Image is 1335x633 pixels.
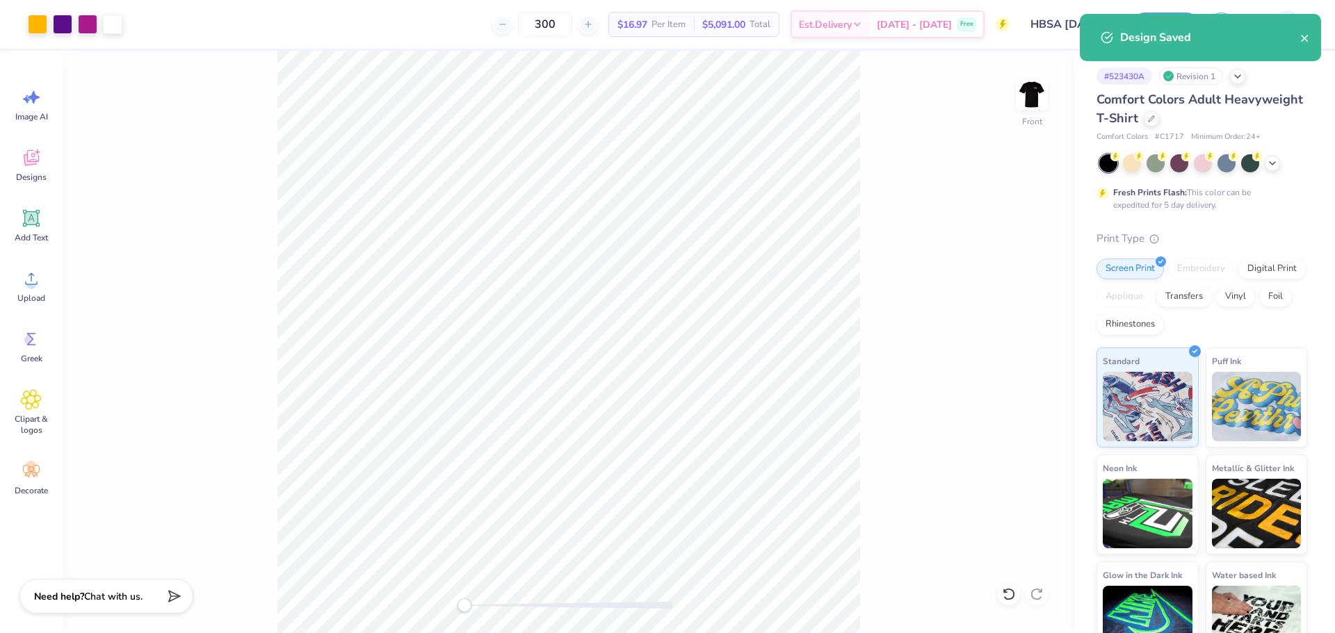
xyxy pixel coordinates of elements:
div: Revision 1 [1159,67,1223,85]
span: Est. Delivery [799,17,852,32]
span: Water based Ink [1212,568,1276,582]
span: Comfort Colors Adult Heavyweight T-Shirt [1097,91,1303,126]
div: Digital Print [1238,258,1306,279]
span: Image AI [15,111,48,122]
div: This color can be expedited for 5 day delivery. [1113,186,1284,211]
div: Vinyl [1216,286,1255,307]
span: Neon Ink [1103,461,1137,475]
span: Glow in the Dark Ink [1103,568,1182,582]
span: Clipart & logos [8,413,54,436]
span: Total [750,17,770,32]
span: [DATE] - [DATE] [877,17,952,32]
div: Foil [1259,286,1292,307]
img: Cholo Fernandez [1273,10,1301,38]
span: Minimum Order: 24 + [1191,131,1261,143]
div: Screen Print [1097,258,1164,279]
span: Designs [16,172,47,183]
button: close [1300,29,1310,46]
input: – – [518,12,572,37]
div: # 523430A [1097,67,1152,85]
img: Neon Ink [1103,479,1192,548]
span: $5,091.00 [702,17,745,32]
span: Chat with us. [84,590,143,603]
img: Metallic & Glitter Ink [1212,479,1302,548]
div: Front [1022,115,1042,128]
div: Transfers [1156,286,1212,307]
span: Standard [1103,354,1140,368]
strong: Fresh Prints Flash: [1113,187,1187,198]
div: Applique [1097,286,1152,307]
div: Accessibility label [458,598,471,612]
span: Metallic & Glitter Ink [1212,461,1294,475]
input: Untitled Design [1020,10,1122,38]
span: Greek [21,353,42,364]
span: Add Text [15,232,48,243]
strong: Need help? [34,590,84,603]
span: Puff Ink [1212,354,1241,368]
span: Per Item [652,17,686,32]
span: Comfort Colors [1097,131,1148,143]
a: CF [1251,10,1307,38]
img: Puff Ink [1212,372,1302,441]
div: Design Saved [1120,29,1300,46]
span: Free [960,19,973,29]
div: Embroidery [1168,258,1234,279]
div: Print Type [1097,231,1307,247]
div: Rhinestones [1097,314,1164,335]
img: Front [1018,81,1046,108]
span: Decorate [15,485,48,496]
span: # C1717 [1155,131,1184,143]
span: Upload [17,293,45,304]
img: Standard [1103,372,1192,441]
span: $16.97 [617,17,647,32]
